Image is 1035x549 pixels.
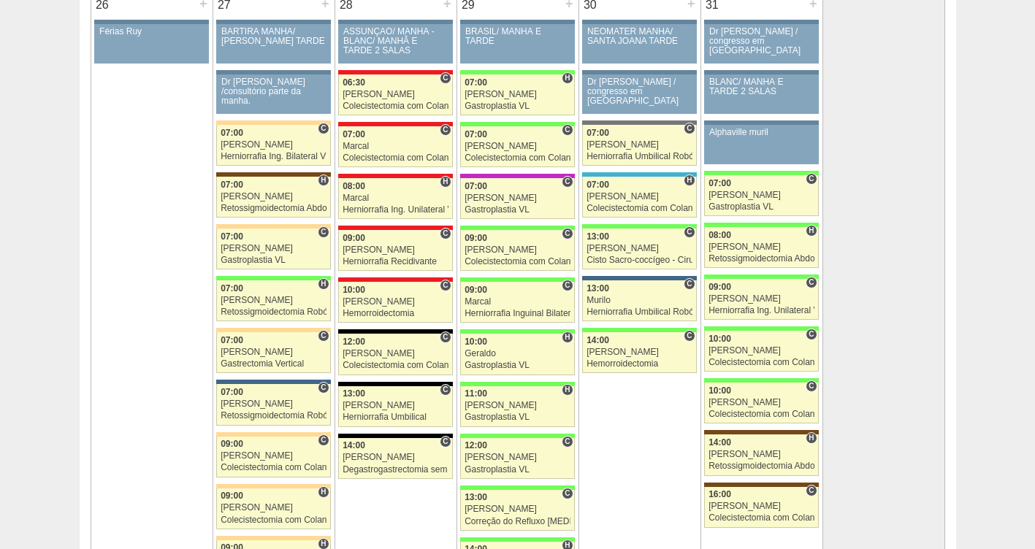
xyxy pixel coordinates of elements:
span: Consultório [440,124,451,136]
a: C 07:00 [PERSON_NAME] Colecistectomia com Colangiografia VL [460,126,574,167]
a: C 07:00 [PERSON_NAME] Gastroplastia VL [460,178,574,219]
div: Herniorrafia Umbilical [343,412,448,422]
span: Hospital [440,176,451,188]
div: Hemorroidectomia [587,359,692,369]
span: Consultório [562,280,573,291]
span: Consultório [440,72,451,84]
div: Marcal [465,297,570,307]
a: Dr [PERSON_NAME] / congresso em [GEOGRAPHIC_DATA] [704,24,818,64]
div: Key: Blanc [338,329,452,334]
a: Dr [PERSON_NAME] / congresso em [GEOGRAPHIC_DATA] [582,74,696,114]
span: Consultório [440,436,451,448]
div: Herniorrafia Ing. Unilateral VL [343,205,448,215]
span: 09:00 [343,233,365,243]
div: Dr [PERSON_NAME] /consultório parte da manha. [221,77,326,107]
a: C 12:00 [PERSON_NAME] Colecistectomia com Colangiografia VL [338,334,452,375]
div: [PERSON_NAME] [343,349,448,358]
a: H 07:00 [PERSON_NAME] Colecistectomia com Colangiografia VL [582,177,696,218]
div: Colecistectomia com Colangiografia VL [709,410,814,419]
span: 13:00 [587,231,609,242]
div: Correção do Refluxo [MEDICAL_DATA] esofágico Robótico [465,517,570,526]
a: C 07:00 [PERSON_NAME] Gastrectomia Vertical [216,332,330,373]
a: Dr [PERSON_NAME] /consultório parte da manha. [216,74,330,114]
span: Hospital [562,72,573,84]
a: C 13:00 [PERSON_NAME] Correção do Refluxo [MEDICAL_DATA] esofágico Robótico [460,490,574,531]
div: Key: Assunção [338,122,452,126]
div: Herniorrafia Umbilical Robótica [587,307,692,317]
div: Key: Aviso [582,20,696,24]
div: Key: Aviso [582,70,696,74]
div: NEOMATER MANHÃ/ SANTA JOANA TARDE [587,27,692,46]
div: Degastrogastrectomia sem vago [343,465,448,475]
div: [PERSON_NAME] [465,401,570,410]
a: C 09:00 [PERSON_NAME] Herniorrafia Recidivante [338,230,452,271]
a: H 11:00 [PERSON_NAME] Gastroplastia VL [460,386,574,427]
div: [PERSON_NAME] [465,245,570,255]
div: Key: Brasil [216,276,330,280]
a: C 10:00 [PERSON_NAME] Hemorroidectomia [338,282,452,323]
div: Key: Brasil [460,329,574,334]
div: Dr [PERSON_NAME] / congresso em [GEOGRAPHIC_DATA] [709,27,814,56]
a: H 07:00 [PERSON_NAME] Retossigmoidectomia Robótica [216,280,330,321]
div: Key: Brasil [460,382,574,386]
span: 07:00 [221,180,243,190]
a: H 10:00 Geraldo Gastroplastia VL [460,334,574,375]
span: Consultório [562,488,573,499]
span: 10:00 [709,334,731,344]
div: Key: Blanc [338,382,452,386]
div: Key: Brasil [704,274,818,279]
div: Key: Brasil [460,226,574,230]
div: Key: Aviso [338,20,452,24]
div: [PERSON_NAME] [343,297,448,307]
div: [PERSON_NAME] [343,90,448,99]
a: H 14:00 [PERSON_NAME] Retossigmoidectomia Abdominal VL [704,434,818,475]
div: [PERSON_NAME] [221,399,326,409]
div: Key: Brasil [460,122,574,126]
div: [PERSON_NAME] [221,140,326,150]
div: [PERSON_NAME] [465,142,570,151]
div: BARTIRA MANHÃ/ [PERSON_NAME] TARDE [221,27,326,46]
div: Herniorrafia Ing. Bilateral VL [221,152,326,161]
div: Key: Aviso [704,120,818,125]
a: C 09:00 [PERSON_NAME] Colecistectomia com Colangiografia VL [460,230,574,271]
span: Hospital [318,486,329,498]
div: Gastroplastia VL [465,205,570,215]
div: [PERSON_NAME] [465,193,570,203]
span: Consultório [440,331,451,343]
a: C 07:00 [PERSON_NAME] Herniorrafia Ing. Bilateral VL [216,125,330,166]
span: 07:00 [221,387,243,397]
div: Cisto Sacro-coccígeo - Cirurgia [587,256,692,265]
div: Gastrectomia Vertical [221,359,326,369]
div: Key: Bartira [216,484,330,488]
span: Hospital [562,331,573,343]
div: [PERSON_NAME] [343,245,448,255]
div: Gastroplastia VL [221,256,326,265]
div: Key: Brasil [460,277,574,282]
a: H 08:00 [PERSON_NAME] Retossigmoidectomia Abdominal VL [704,227,818,268]
span: Hospital [684,174,695,186]
a: C 10:00 [PERSON_NAME] Colecistectomia com Colangiografia VL [704,331,818,372]
a: Alphaville muril [704,125,818,164]
span: Hospital [806,432,817,444]
div: [PERSON_NAME] [709,242,814,252]
span: Consultório [318,434,329,446]
span: Consultório [684,226,695,238]
div: Key: Brasil [460,537,574,542]
a: C 07:00 [PERSON_NAME] Retossigmoidectomia Robótica [216,384,330,425]
div: Key: Bartira [216,328,330,332]
div: Colecistectomia com Colangiografia VL [709,513,814,523]
div: [PERSON_NAME] [709,502,814,511]
div: Key: Neomater [582,172,696,177]
div: [PERSON_NAME] [465,504,570,514]
a: C 12:00 [PERSON_NAME] Gastroplastia VL [460,438,574,479]
a: ASSUNÇÃO/ MANHÃ -BLANC/ MANHÃ E TARDE 2 SALAS [338,24,452,64]
span: Hospital [806,225,817,237]
div: Gastroplastia VL [465,361,570,370]
div: [PERSON_NAME] [709,398,814,407]
a: C 13:00 Murilo Herniorrafia Umbilical Robótica [582,280,696,321]
div: Key: São Luiz - Jabaquara [216,380,330,384]
div: Colecistectomia com Colangiografia VL [221,515,326,525]
a: C 13:00 [PERSON_NAME] Cisto Sacro-coccígeo - Cirurgia [582,229,696,269]
div: Herniorrafia Inguinal Bilateral [465,309,570,318]
div: Key: Maria Braido [460,174,574,178]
